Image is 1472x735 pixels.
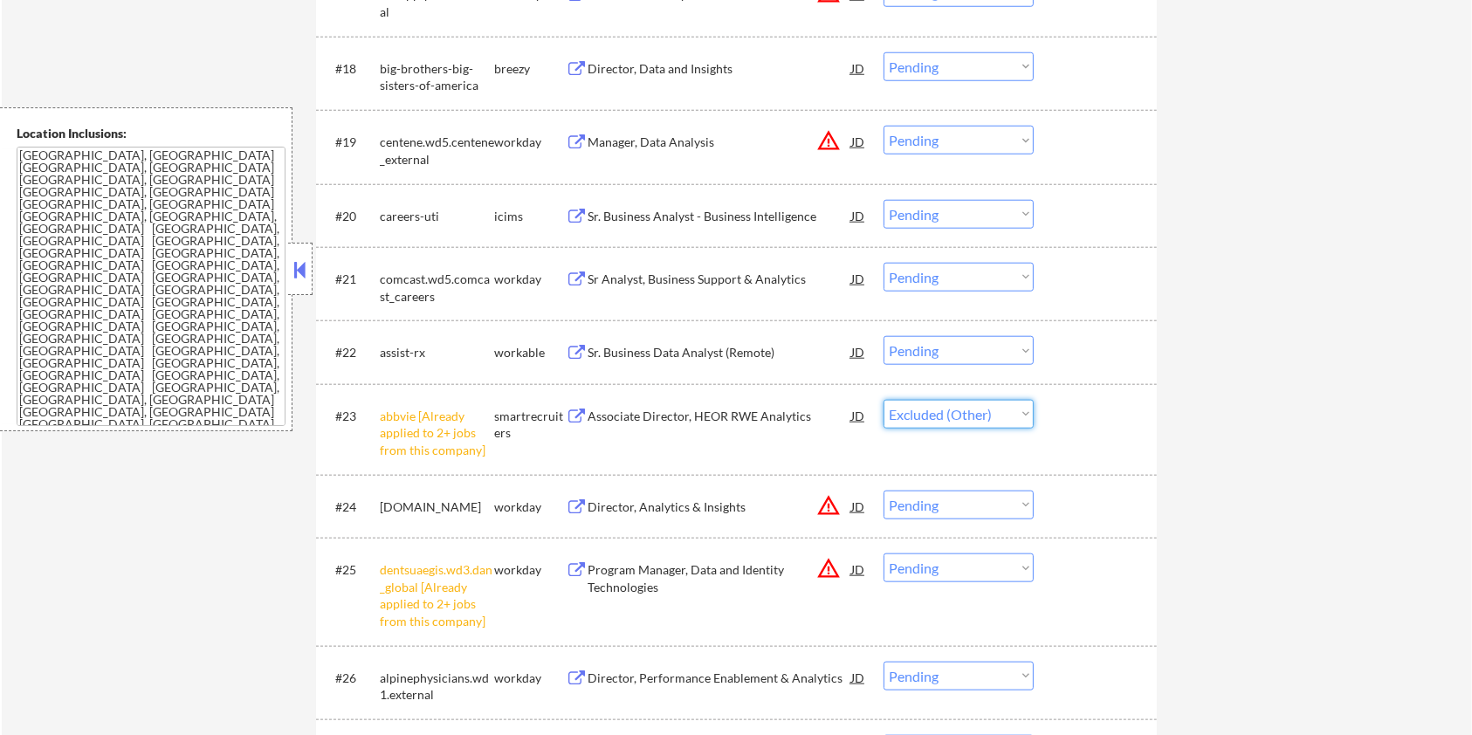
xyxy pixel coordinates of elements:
div: alpinephysicians.wd1.external [380,670,494,704]
div: JD [849,400,867,431]
div: careers-uti [380,208,494,225]
div: icims [494,208,566,225]
div: big-brothers-big-sisters-of-america [380,60,494,94]
div: JD [849,336,867,367]
div: Director, Performance Enablement & Analytics [588,670,851,687]
div: Sr. Business Analyst - Business Intelligence [588,208,851,225]
div: Program Manager, Data and Identity Technologies [588,561,851,595]
div: workable [494,344,566,361]
div: #20 [335,208,366,225]
div: workday [494,561,566,579]
div: JD [849,662,867,693]
div: #19 [335,134,366,151]
div: workday [494,271,566,288]
div: breezy [494,60,566,78]
div: Director, Analytics & Insights [588,498,851,516]
div: #24 [335,498,366,516]
div: abbvie [Already applied to 2+ jobs from this company] [380,408,494,459]
div: JD [849,553,867,585]
div: smartrecruiters [494,408,566,442]
div: #21 [335,271,366,288]
div: Manager, Data Analysis [588,134,851,151]
div: JD [849,126,867,157]
div: #18 [335,60,366,78]
div: workday [494,670,566,687]
div: #22 [335,344,366,361]
div: dentsuaegis.wd3.dan_global [Already applied to 2+ jobs from this company] [380,561,494,629]
button: warning_amber [816,493,841,518]
div: Sr. Business Data Analyst (Remote) [588,344,851,361]
button: warning_amber [816,556,841,580]
div: [DOMAIN_NAME] [380,498,494,516]
div: JD [849,491,867,522]
div: #25 [335,561,366,579]
div: workday [494,498,566,516]
div: JD [849,263,867,294]
button: warning_amber [816,128,841,153]
div: Director, Data and Insights [588,60,851,78]
div: assist-rx [380,344,494,361]
div: #23 [335,408,366,425]
div: comcast.wd5.comcast_careers [380,271,494,305]
div: Location Inclusions: [17,125,285,142]
div: Sr Analyst, Business Support & Analytics [588,271,851,288]
div: Associate Director, HEOR RWE Analytics [588,408,851,425]
div: JD [849,200,867,231]
div: workday [494,134,566,151]
div: JD [849,52,867,84]
div: centene.wd5.centene_external [380,134,494,168]
div: #26 [335,670,366,687]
